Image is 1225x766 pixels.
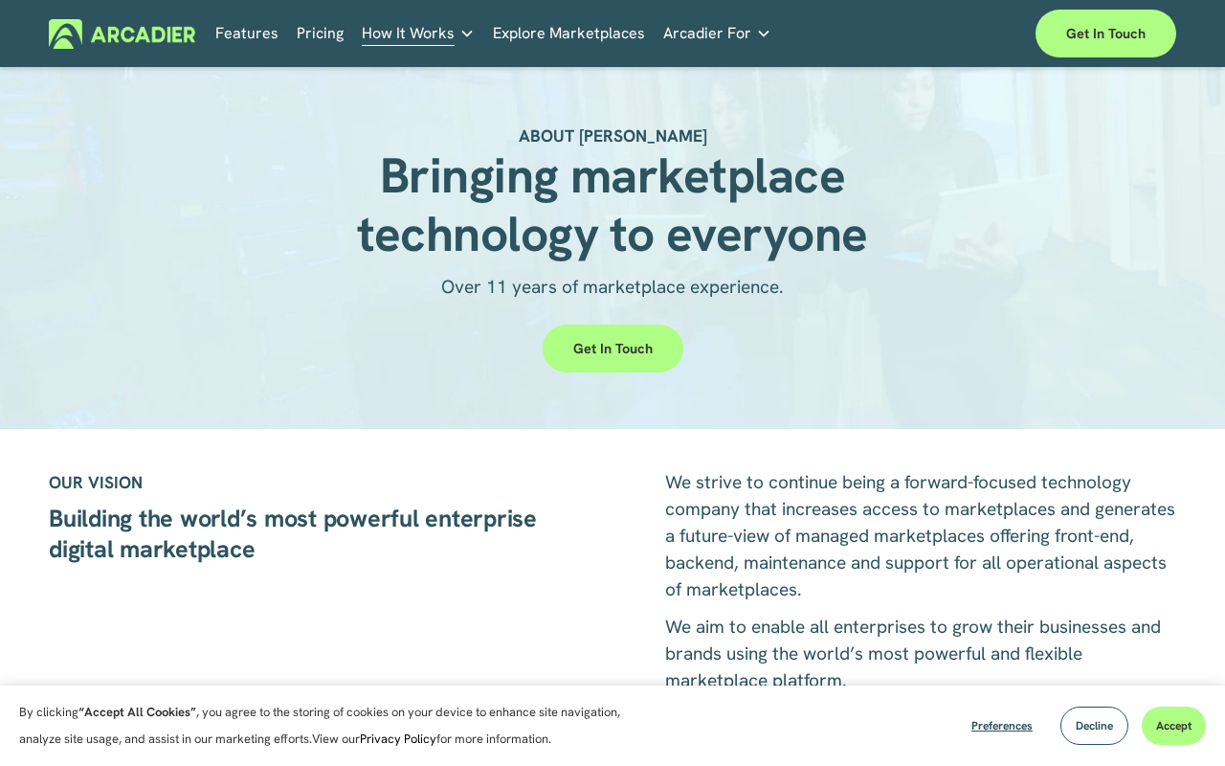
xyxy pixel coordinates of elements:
[1156,718,1192,733] span: Accept
[49,19,195,49] img: Arcadier
[297,19,344,49] a: Pricing
[357,144,868,266] strong: Bringing marketplace technology to everyone
[543,325,683,372] a: Get in touch
[1142,707,1206,745] button: Accept
[971,718,1033,733] span: Preferences
[493,19,645,49] a: Explore Marketplaces
[19,699,641,753] p: By clicking , you agree to the storing of cookies on your device to enhance site navigation, anal...
[362,19,475,49] a: folder dropdown
[1060,707,1128,745] button: Decline
[665,470,1180,601] span: We strive to continue being a forward-focused technology company that increases access to marketp...
[78,704,196,720] strong: “Accept All Cookies”
[1076,718,1113,733] span: Decline
[49,503,543,565] strong: Building the world’s most powerful enterprise digital marketplace
[215,19,278,49] a: Features
[519,124,707,146] strong: ABOUT [PERSON_NAME]
[1036,10,1176,57] a: Get in touch
[663,19,771,49] a: folder dropdown
[360,731,436,747] a: Privacy Policy
[957,707,1047,745] button: Preferences
[665,615,1166,692] span: We aim to enable all enterprises to grow their businesses and brands using the world’s most power...
[362,20,455,47] span: How It Works
[663,20,751,47] span: Arcadier For
[49,471,143,493] strong: OUR VISION
[441,275,784,299] span: Over 11 years of marketplace experience.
